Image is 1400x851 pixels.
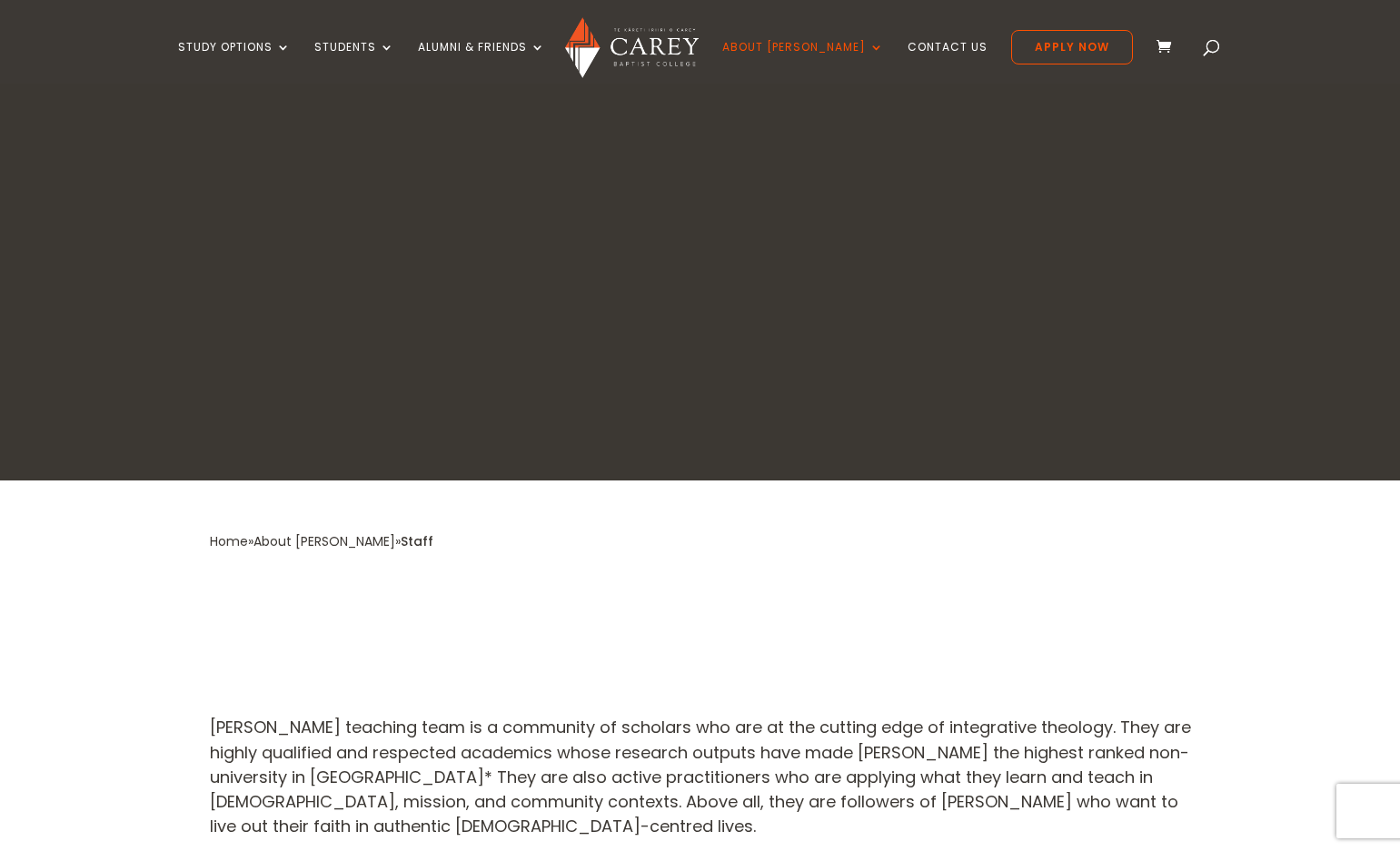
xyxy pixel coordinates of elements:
a: About [PERSON_NAME] [722,41,884,84]
a: Contact Us [908,41,988,84]
a: Alumni & Friends [418,41,545,84]
img: Carey Baptist College [565,17,699,78]
a: About [PERSON_NAME] [253,532,395,550]
span: » » [210,532,433,550]
a: Apply Now [1011,30,1133,64]
a: Home [210,532,248,550]
span: Staff [401,532,433,550]
a: Study Options [178,41,291,84]
a: Students [314,41,394,84]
